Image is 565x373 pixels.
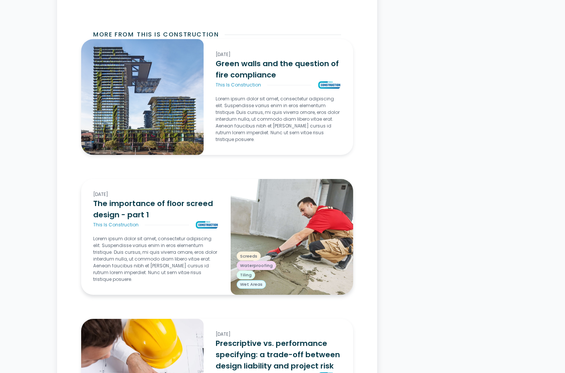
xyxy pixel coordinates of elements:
[137,30,219,39] h2: This Is Construction
[81,39,204,155] img: Green walls and the question of fire compliance
[81,179,231,295] a: [DATE]The importance of floor screed design - part 1This Is ConstructionThe importance of floor s...
[93,191,219,198] div: [DATE]
[237,252,261,261] div: Screeds
[237,271,255,280] div: Tiling
[237,261,276,270] div: Waterproofing
[237,280,266,289] div: Wet Areas
[93,235,219,283] p: Lorem ipsum dolor sit amet, consectetur adipiscing elit. Suspendisse varius enim in eros elementu...
[93,221,139,228] div: This Is Construction
[216,51,341,58] div: [DATE]
[216,331,341,338] div: [DATE]
[204,39,353,155] a: [DATE]Green walls and the question of fire complianceThis Is ConstructionGreen walls and the ques...
[216,58,341,80] h3: Green walls and the question of fire compliance
[93,198,219,220] h3: The importance of floor screed design - part 1
[216,82,261,88] div: This Is Construction
[93,30,134,39] h2: More from
[231,179,353,295] img: The importance of floor screed design - part 1
[195,220,219,229] img: The importance of floor screed design - part 1
[216,338,341,371] h3: Prescriptive vs. performance specifying: a trade-off between design liability and project risk
[317,80,341,89] img: Green walls and the question of fire compliance
[216,96,341,143] p: Lorem ipsum dolor sit amet, consectetur adipiscing elit. Suspendisse varius enim in eros elementu...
